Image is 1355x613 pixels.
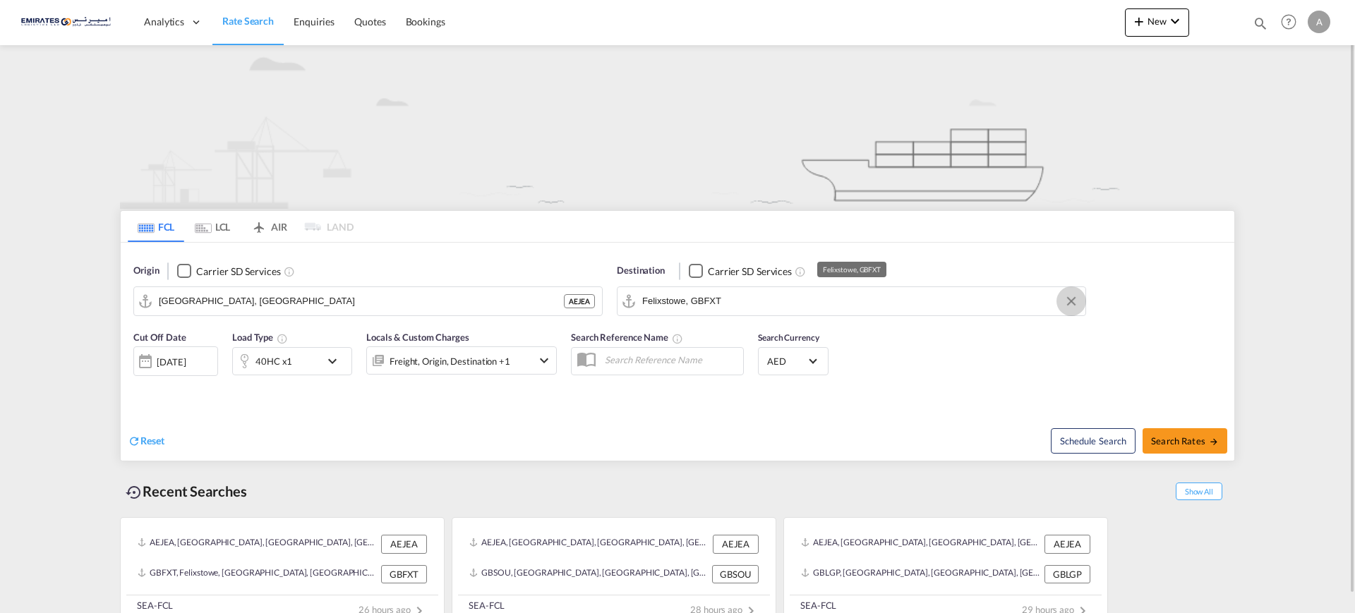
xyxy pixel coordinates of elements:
[642,291,1078,312] input: Search by Port
[689,264,792,279] md-checkbox: Checkbox No Ink
[137,599,173,612] div: SEA-FCL
[571,332,683,343] span: Search Reference Name
[1253,16,1268,37] div: icon-magnify
[241,211,297,242] md-tab-item: AIR
[469,599,505,612] div: SEA-FCL
[1253,16,1268,31] md-icon: icon-magnify
[128,435,140,447] md-icon: icon-refresh
[138,535,378,553] div: AEJEA, Jebel Ali, United Arab Emirates, Middle East, Middle East
[134,287,602,315] md-input-container: Jebel Ali, AEJEA
[1277,10,1308,35] div: Help
[133,346,218,376] div: [DATE]
[469,535,709,553] div: AEJEA, Jebel Ali, United Arab Emirates, Middle East, Middle East
[144,15,184,29] span: Analytics
[1051,428,1136,454] button: Note: By default Schedule search will only considerorigin ports, destination ports and cut off da...
[157,356,186,368] div: [DATE]
[366,346,557,375] div: Freight Origin Destination Factory Stuffingicon-chevron-down
[366,332,469,343] span: Locals & Custom Charges
[354,16,385,28] span: Quotes
[381,535,427,553] div: AEJEA
[800,599,836,612] div: SEA-FCL
[1131,16,1184,27] span: New
[1167,13,1184,30] md-icon: icon-chevron-down
[232,332,288,343] span: Load Type
[1151,435,1219,447] span: Search Rates
[564,294,595,308] div: AEJEA
[120,475,253,507] div: Recent Searches
[1308,11,1330,33] div: A
[324,353,348,370] md-icon: icon-chevron-down
[255,351,292,371] div: 40HC x1
[766,351,821,371] md-select: Select Currency: د.إ AEDUnited Arab Emirates Dirham
[1176,482,1222,500] span: Show All
[294,16,335,28] span: Enquiries
[1125,8,1189,37] button: icon-plus 400-fgNewicon-chevron-down
[713,535,759,553] div: AEJEA
[406,16,445,28] span: Bookings
[196,265,280,279] div: Carrier SD Services
[536,352,553,369] md-icon: icon-chevron-down
[672,333,683,344] md-icon: Your search will be saved by the below given name
[128,434,164,449] div: icon-refreshReset
[222,15,274,27] span: Rate Search
[128,211,184,242] md-tab-item: FCL
[712,565,759,583] div: GBSOU
[133,264,159,278] span: Origin
[801,535,1041,553] div: AEJEA, Jebel Ali, United Arab Emirates, Middle East, Middle East
[1044,565,1090,583] div: GBLGP
[159,291,564,312] input: Search by Port
[128,211,354,242] md-pagination-wrapper: Use the left and right arrow keys to navigate between tabs
[121,243,1234,461] div: Origin Checkbox No InkUnchecked: Search for CY (Container Yard) services for all selected carrier...
[1277,10,1301,34] span: Help
[133,332,186,343] span: Cut Off Date
[1209,437,1219,447] md-icon: icon-arrow-right
[251,219,267,229] md-icon: icon-airplane
[1131,13,1148,30] md-icon: icon-plus 400-fg
[469,565,709,583] div: GBSOU, Southampton, United Kingdom, GB & Ireland, Europe
[1044,535,1090,553] div: AEJEA
[390,351,510,371] div: Freight Origin Destination Factory Stuffing
[795,266,806,277] md-icon: Unchecked: Search for CY (Container Yard) services for all selected carriers.Checked : Search for...
[708,265,792,279] div: Carrier SD Services
[1143,428,1227,454] button: Search Ratesicon-arrow-right
[232,347,352,375] div: 40HC x1icon-chevron-down
[277,333,288,344] md-icon: Select multiple loads to view rates
[140,435,164,447] span: Reset
[138,565,378,583] div: GBFXT, Felixstowe, United Kingdom, GB & Ireland, Europe
[618,287,1085,315] md-input-container: Felixstowe, GBFXT
[801,565,1041,583] div: GBLGP, London Gateway Port, United Kingdom, GB & Ireland, Europe
[767,355,807,368] span: AED
[120,45,1235,209] img: new-FCL.png
[133,375,144,394] md-datepicker: Select
[184,211,241,242] md-tab-item: LCL
[617,264,665,278] span: Destination
[758,332,819,343] span: Search Currency
[126,484,143,501] md-icon: icon-backup-restore
[21,6,116,38] img: c67187802a5a11ec94275b5db69a26e6.png
[823,262,881,277] div: Felixstowe, GBFXT
[1061,291,1082,312] button: Clear Input
[284,266,295,277] md-icon: Unchecked: Search for CY (Container Yard) services for all selected carriers.Checked : Search for...
[381,565,427,583] div: GBFXT
[598,349,743,370] input: Search Reference Name
[177,264,280,279] md-checkbox: Checkbox No Ink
